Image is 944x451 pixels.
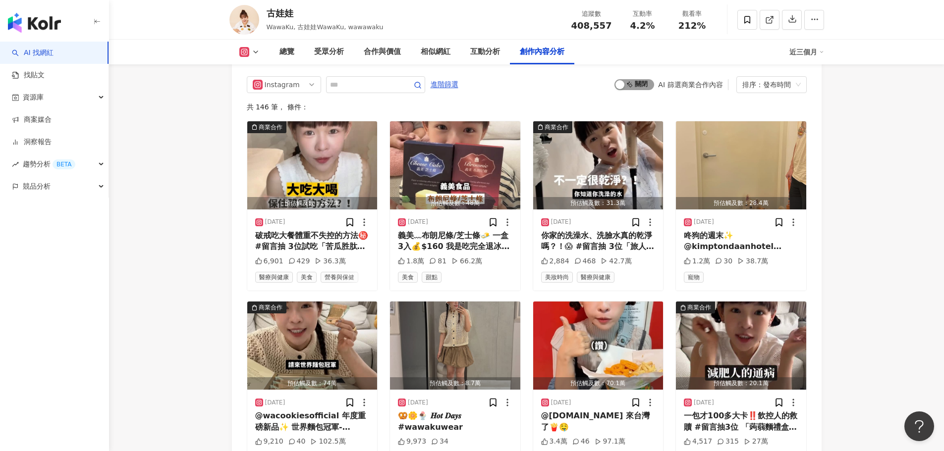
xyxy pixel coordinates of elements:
span: 甜點 [422,272,442,283]
div: 46 [572,437,590,447]
div: 預估觸及數：26.7萬 [247,197,378,209]
img: post-image [676,301,806,390]
button: 商業合作預估觸及數：74萬 [247,301,378,390]
span: 醫療與健康 [577,272,614,283]
div: [DATE] [265,218,285,226]
img: KOL Avatar [229,5,259,35]
img: logo [8,13,61,33]
span: 4.2% [630,21,655,31]
span: 美食 [398,272,418,283]
span: 營養與保健 [321,272,358,283]
div: [DATE] [408,218,428,226]
img: post-image [676,121,806,209]
div: Instagram [265,77,297,93]
div: 3.4萬 [541,437,567,447]
div: AI 篩選商業合作內容 [658,81,722,89]
div: 1.8萬 [398,256,424,266]
div: 9,973 [398,437,426,447]
div: 97.1萬 [595,437,625,447]
div: 38.7萬 [737,256,768,266]
div: 商業合作 [545,122,568,132]
div: 42.7萬 [601,256,631,266]
div: 破戒吃大餐體重不失控的方法㊙️ #留言抽 3位試吃「苦瓜胜肽」 ⁡ 《Cofit大餐救援包開團》 ┈ [DATE] 23:59收單 ┈ 下單連結在主頁🔗 ⁡ ♦誰適合吃大餐救援包？ 「平常有在飲... [255,230,370,252]
div: 互動率 [624,9,662,19]
div: @[DOMAIN_NAME] 來台灣了🍟🤤 [541,410,656,433]
span: 醫療與健康 [255,272,293,283]
div: 義美﹏布朗尼條/芝士條🧈 一盒3入💰$160 我是吃完全退冰後的口感 義美是有在認真上進的（🫶🏻︎'-'） [398,230,512,252]
div: @wacookiesofficial 年度重磅新品✨ 世界麵包冠軍-[PERSON_NAME]師傅 @justin130jay 研發 🍍 《春翠 ┈ 四季春茶鳳梨酥》 四季春茶、小農契作土鳳梨、... [255,410,370,433]
span: 408,557 [571,20,612,31]
div: 315 [717,437,739,447]
div: 102.5萬 [310,437,345,447]
img: post-image [247,301,378,390]
div: [DATE] [551,218,571,226]
div: 排序：發布時間 [742,77,792,93]
div: 30 [715,256,732,266]
div: 總覽 [279,46,294,58]
div: 你家的洗澡水、洗臉水真的乾淨嗎？！😱 #留言抽 3位「旅人外出必備組」 ⁡ 《atojet過濾蓮蓬頭限時開團》 ┈ [DATE] 23:59收單 ┈ 下單連結在主頁🔗 ⁡ ➜維他命香氛濾芯🚿古娃... [541,230,656,252]
a: searchAI 找網紅 [12,48,54,58]
div: 預估觸及數：70.1萬 [533,377,664,390]
div: 合作與價值 [364,46,401,58]
div: 預估觸及數：48萬 [390,197,520,209]
div: 預估觸及數：28.4萬 [676,197,806,209]
div: 追蹤數 [571,9,612,19]
button: 商業合作預估觸及數：20.1萬 [676,301,806,390]
div: 受眾分析 [314,46,344,58]
div: 36.3萬 [315,256,345,266]
div: 🥨🌼🍨 𝑯𝒐𝒕 𝑫𝒂𝒚𝒔 #wawakuwear [398,410,512,433]
div: 商業合作 [259,302,282,312]
button: 商業合作預估觸及數：26.7萬 [247,121,378,209]
a: 洞察報告 [12,137,52,147]
div: 預估觸及數：74萬 [247,377,378,390]
div: 商業合作 [259,122,282,132]
span: 進階篩選 [431,77,458,93]
div: 一包才100多大卡‼️飲控人的救贖 #留言抽3位 「蒟蒻麵禮盒包裝一盒(口味隨機)」 《bluuoo蒟蒻麵限時開團》 [DATE] 23:59收單 🔗下單連結在主頁 市面上蒟蒻麵牌子好多 這牌子... [684,410,798,433]
span: rise [12,161,19,168]
img: post-image [533,301,664,390]
div: BETA [53,159,75,169]
div: [DATE] [408,399,428,407]
div: 34 [431,437,448,447]
div: [DATE] [694,399,714,407]
div: 27萬 [744,437,768,447]
span: 美妝時尚 [541,272,573,283]
div: 相似網紅 [421,46,450,58]
div: [DATE] [551,399,571,407]
div: 429 [288,256,310,266]
div: [DATE] [694,218,714,226]
div: 81 [429,256,446,266]
div: 共 146 筆 ， 條件： [247,103,807,111]
div: [DATE] [265,399,285,407]
div: 古娃娃 [267,7,384,19]
div: 創作內容分析 [520,46,564,58]
span: 212% [678,21,706,31]
div: 咚狗的週末✨ @kimptondaanhotel @[DOMAIN_NAME] 又帶咚咚來住一下最愛的金普頓 （各方面都100分的寵物友善酒店） （只要進得去電梯的寵物都能帶） 這次有JOGUM... [684,230,798,252]
img: post-image [247,121,378,209]
div: 商業合作 [687,302,711,312]
span: 競品分析 [23,175,51,198]
div: 互動分析 [470,46,500,58]
div: 預估觸及數：8.7萬 [390,377,520,390]
div: 預估觸及數：31.3萬 [533,197,664,209]
div: 468 [574,256,596,266]
button: 商業合作預估觸及數：31.3萬 [533,121,664,209]
a: 商案媒合 [12,115,52,125]
div: 4,517 [684,437,712,447]
iframe: Help Scout Beacon - Open [904,411,934,441]
div: 預估觸及數：20.1萬 [676,377,806,390]
img: post-image [533,121,664,209]
div: 6,901 [255,256,283,266]
img: post-image [390,121,520,209]
a: 找貼文 [12,70,45,80]
span: 美食 [297,272,317,283]
div: 9,210 [255,437,283,447]
img: post-image [390,301,520,390]
button: 進階篩選 [430,76,459,92]
span: 寵物 [684,272,704,283]
button: 預估觸及數：48萬 [390,121,520,209]
div: 1.2萬 [684,256,710,266]
div: 近三個月 [789,44,824,60]
button: 預估觸及數：28.4萬 [676,121,806,209]
span: 趨勢分析 [23,153,75,175]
